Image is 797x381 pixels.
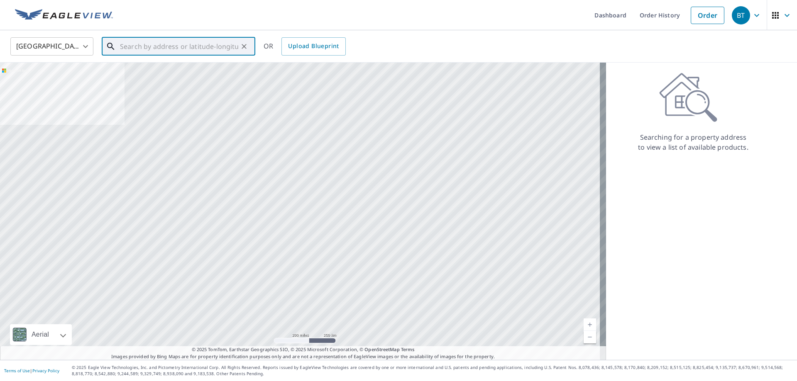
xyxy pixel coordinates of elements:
[584,318,596,331] a: Current Level 5, Zoom In
[281,37,345,56] a: Upload Blueprint
[288,41,339,51] span: Upload Blueprint
[732,6,750,24] div: BT
[401,346,415,352] a: Terms
[4,368,30,374] a: Terms of Use
[10,324,72,345] div: Aerial
[264,37,346,56] div: OR
[10,35,93,58] div: [GEOGRAPHIC_DATA]
[584,331,596,343] a: Current Level 5, Zoom Out
[238,41,250,52] button: Clear
[364,346,399,352] a: OpenStreetMap
[4,368,59,373] p: |
[15,9,113,22] img: EV Logo
[29,324,51,345] div: Aerial
[120,35,238,58] input: Search by address or latitude-longitude
[691,7,724,24] a: Order
[72,364,793,377] p: © 2025 Eagle View Technologies, Inc. and Pictometry International Corp. All Rights Reserved. Repo...
[32,368,59,374] a: Privacy Policy
[192,346,415,353] span: © 2025 TomTom, Earthstar Geographics SIO, © 2025 Microsoft Corporation, ©
[638,132,749,152] p: Searching for a property address to view a list of available products.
